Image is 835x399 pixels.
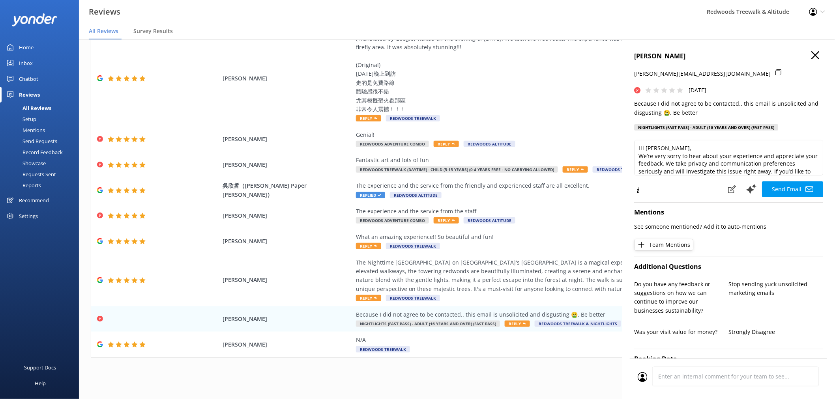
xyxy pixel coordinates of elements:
[223,181,352,199] span: 吳欣哲（[PERSON_NAME] Paper [PERSON_NAME]）
[386,115,440,121] span: Redwoods Treewalk
[729,328,824,336] p: Strongly Disagree
[5,125,45,136] div: Mentions
[634,354,823,364] h4: Booking Data
[386,295,440,301] span: Redwoods Treewalk
[505,321,530,327] span: Reply
[634,207,823,218] h4: Mentions
[464,217,515,224] span: Redwoods Altitude
[223,237,352,246] span: [PERSON_NAME]
[223,135,352,144] span: [PERSON_NAME]
[223,276,352,284] span: [PERSON_NAME]
[356,336,715,344] div: N/A
[5,103,79,114] a: All Reviews
[634,222,823,231] p: See someone mentioned? Add it to auto-mentions
[89,6,120,18] h3: Reviews
[5,158,79,169] a: Showcase
[464,141,515,147] span: Redwoods Altitude
[5,180,79,191] a: Reports
[356,310,715,319] div: Because I did not agree to be contacted.. this email is unsolicited and disgusting 🤮. Be better
[5,147,63,158] div: Record Feedback
[634,280,729,315] p: Do you have any feedback or suggestions on how we can continue to improve our businesses sustaina...
[689,86,706,95] p: [DATE]
[634,51,823,62] h4: [PERSON_NAME]
[356,295,381,301] span: Reply
[19,71,38,87] div: Chatbot
[89,27,118,35] span: All Reviews
[5,169,79,180] a: Requests Sent
[634,124,778,131] div: Nightlights (Fast Pass) - Adult (16 years and over) (Fast Pass)
[223,211,352,220] span: [PERSON_NAME]
[5,114,79,125] a: Setup
[356,181,715,190] div: The experience and the service from the friendly and experienced staff are all excellent.
[133,27,173,35] span: Survey Results
[223,315,352,323] span: [PERSON_NAME]
[35,375,46,391] div: Help
[356,156,715,164] div: Fantastic art and lots of fun
[223,340,352,349] span: [PERSON_NAME]
[634,69,771,78] p: [PERSON_NAME][EMAIL_ADDRESS][DOMAIN_NAME]
[5,180,41,191] div: Reports
[356,321,500,327] span: Nightlights (Fast Pass) - Adult (16 years and over) (Fast Pass)
[5,136,79,147] a: Send Requests
[5,136,57,147] div: Send Requests
[12,13,57,26] img: yonder-white-logo.png
[356,115,381,121] span: Reply
[762,181,823,197] button: Send Email
[356,233,715,241] div: What an amazing experience!! So beautiful and fun!
[19,39,34,55] div: Home
[634,239,693,251] button: Team Mentions
[5,147,79,158] a: Record Feedback
[5,114,36,125] div: Setup
[356,207,715,216] div: The experience and the service from the staff
[356,258,715,294] div: The Nighttime [GEOGRAPHIC_DATA] on [GEOGRAPHIC_DATA]'s [GEOGRAPHIC_DATA] is a magical experience....
[634,99,823,117] p: Because I did not agree to be contacted.. this email is unsolicited and disgusting 🤮. Be better
[5,158,46,169] div: Showcase
[356,217,429,224] span: Redwoods Adventure Combo
[634,262,823,272] h4: Additional Questions
[593,166,679,173] span: Redwoods Treewalk & Nightlights
[356,192,385,198] span: Replied
[24,360,56,375] div: Support Docs
[729,280,824,298] p: Stop sending yuck unsolicited marketing emails
[356,131,715,139] div: Genial!
[434,141,459,147] span: Reply
[19,208,38,224] div: Settings
[223,74,352,83] span: [PERSON_NAME]
[434,217,459,224] span: Reply
[19,87,40,103] div: Reviews
[356,346,410,352] span: Redwoods Treewalk
[634,328,729,336] p: Was your visit value for money?
[390,192,442,198] span: Redwoods Altitude
[223,160,352,169] span: [PERSON_NAME]
[356,141,429,147] span: Redwoods Adventure Combo
[356,243,381,249] span: Reply
[356,166,558,173] span: Redwoods Treewalk (Daytime) - Child (5-15 years) (0-4 years free - no carrying allowed)
[638,372,648,382] img: user_profile.svg
[5,125,79,136] a: Mentions
[535,321,621,327] span: Redwoods Treewalk & Nightlights
[811,51,819,60] button: Close
[386,243,440,249] span: Redwoods Treewalk
[634,140,823,175] textarea: Hi [PERSON_NAME], We’re very sorry to hear about your experience and appreciate your feedback. We...
[19,192,49,208] div: Recommend
[19,55,33,71] div: Inbox
[5,169,56,180] div: Requests Sent
[356,34,715,114] div: (Translated by Google) Visited on the evening of [DATE]. We took the free route. The experience w...
[563,166,588,173] span: Reply
[5,103,51,114] div: All Reviews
